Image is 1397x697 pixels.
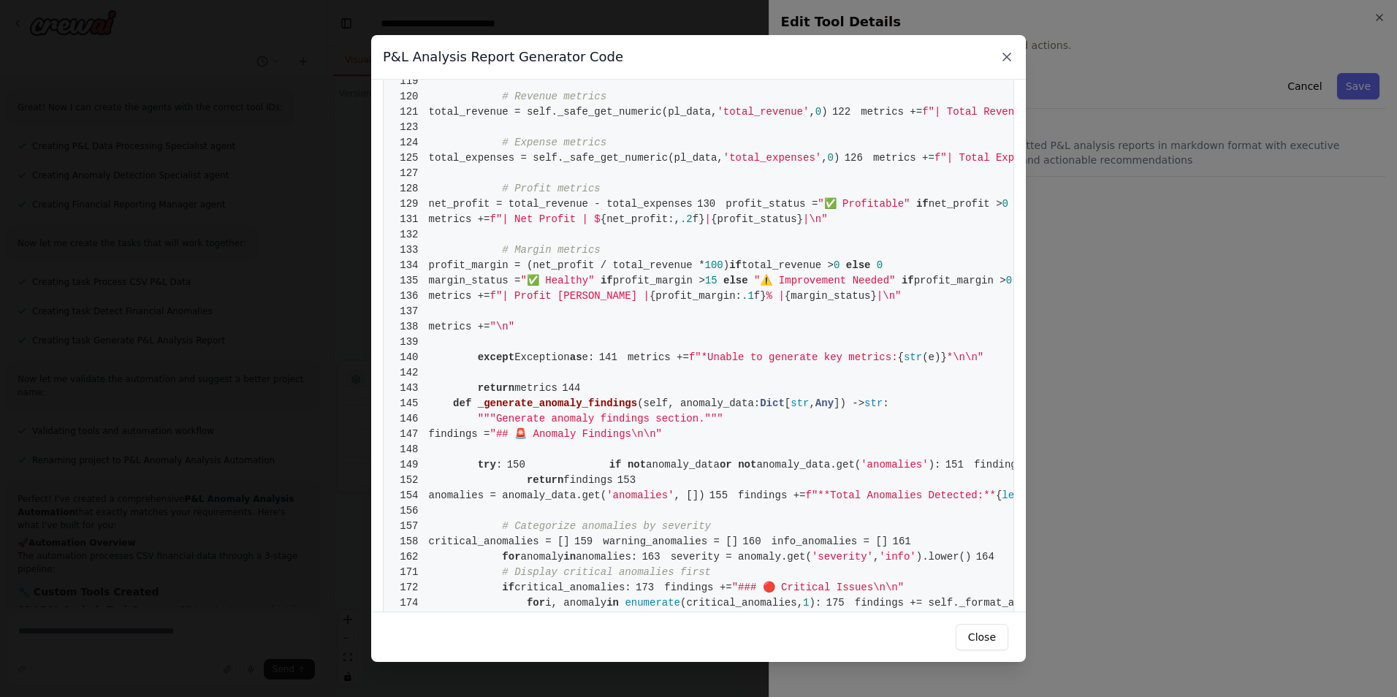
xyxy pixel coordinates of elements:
span: # Expense metrics [502,137,606,148]
span: , [873,551,879,563]
span: 140 [395,350,429,365]
span: total_revenue = self._safe_get_numeric(pl_data, [429,106,717,118]
span: 151 [940,457,974,473]
span: 0 [815,106,821,118]
span: anomaly_data [646,459,720,471]
span: 'total_revenue' [717,106,809,118]
span: "✅ Profitable" [818,198,910,210]
span: not [628,459,646,471]
span: 158 [395,534,429,549]
span: (e)} [922,351,947,363]
h3: P&L Analysis Report Generator Code [383,47,623,67]
span: str [864,397,883,409]
span: 178 [625,611,658,626]
span: 15 [705,275,717,286]
span: if [916,198,929,210]
span: 145 [395,396,429,411]
span: {net_profit:, [601,213,680,225]
span: str [904,351,922,363]
span: # Margin metrics [502,244,600,256]
span: str [791,397,809,409]
span: net_profit > [929,198,1002,210]
span: ) [834,152,840,164]
span: 135 [395,273,429,289]
span: total_revenue > [742,259,834,271]
span: 143 [395,381,429,396]
span: 177 [395,611,429,626]
span: else [846,259,871,271]
span: , [809,397,815,409]
span: "\n" [490,321,515,332]
span: 'info' [879,551,916,563]
span: 164 [971,549,1005,565]
span: 148 [395,442,429,457]
span: if [609,459,622,471]
span: f"**Total Anomalies Detected:** [806,490,996,501]
span: ) -> [840,397,864,409]
span: metrics += [429,213,490,225]
span: # Revenue metrics [502,91,606,102]
span: 162 [395,549,429,565]
span: Exception [514,351,570,363]
span: 172 [395,580,429,595]
span: # Categorize anomalies by severity [502,520,711,532]
span: len [1002,490,1020,501]
span: in [606,597,619,609]
span: critical_anomalies: [514,582,631,593]
span: e: [582,351,595,363]
span: enumerate [625,597,680,609]
span: ) [821,106,827,118]
span: if [902,275,914,286]
span: 161 [888,534,921,549]
span: 130 [693,197,726,212]
span: ( [637,397,643,409]
span: | [705,213,711,225]
span: % | [766,290,785,302]
button: Close [956,624,1008,650]
span: 134 [395,258,429,273]
span: 174 [395,595,429,611]
span: 137 [395,304,429,319]
span: : [883,397,888,409]
span: 157 [395,519,429,534]
span: _generate_anomaly_findings [478,397,637,409]
span: ] [834,397,840,409]
span: 121 [395,104,429,120]
span: 120 [395,89,429,104]
span: 0 [828,152,834,164]
span: 175 [821,595,855,611]
span: if [502,582,514,593]
span: return [527,474,563,486]
span: ).lower() [916,551,972,563]
span: f} [754,290,766,302]
span: ): [929,459,941,471]
span: metrics [514,382,557,394]
span: profit_status = [726,198,818,210]
span: metrics += [429,290,490,302]
span: 138 [395,319,429,335]
span: : [496,459,502,471]
span: net_profit = total_revenue - total_expenses [395,198,693,210]
span: profit_margin > [613,275,705,286]
span: "⚠️ Improvement Needed" [754,275,895,286]
span: 159 [570,534,604,549]
span: "✅ Healthy" [521,275,595,286]
span: 153 [613,473,647,488]
span: 0 [834,259,840,271]
span: else [723,275,748,286]
span: 141 [594,350,628,365]
span: 100 [705,259,723,271]
span: critical_anomalies = [] [395,536,570,547]
span: as [570,351,582,363]
span: metrics += [861,106,922,118]
span: 124 [395,135,429,151]
span: f"| Profit [PERSON_NAME] | [490,290,650,302]
span: in [563,551,576,563]
span: 133 [395,243,429,258]
span: # Profit metrics [502,183,600,194]
span: 126 [840,151,873,166]
span: ) [723,259,729,271]
span: 136 [395,289,429,304]
span: findings += self._format_anomaly(anomaly, i) [821,597,1124,609]
span: {profit_status} [711,213,803,225]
